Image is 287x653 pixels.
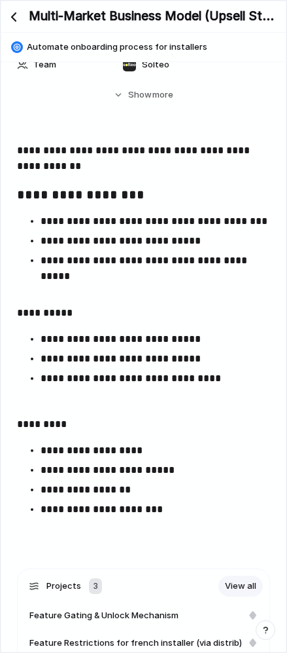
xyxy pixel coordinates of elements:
[128,88,152,102] span: Show
[142,58,169,71] span: Solteo
[218,576,263,597] a: View all
[27,41,280,54] span: Automate onboarding process for installers
[33,58,56,71] span: Team
[29,637,242,650] span: Feature Restrictions for french installer (via distrib)
[29,7,278,26] h2: Multi-Market Business Model (Upsell Strategy)
[17,83,270,107] button: Showmore
[7,37,280,58] button: Automate onboarding process for installers
[89,578,102,594] div: 3
[152,88,173,102] span: more
[29,609,178,622] span: Feature Gating & Unlock Mechanism
[46,580,81,593] span: Projects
